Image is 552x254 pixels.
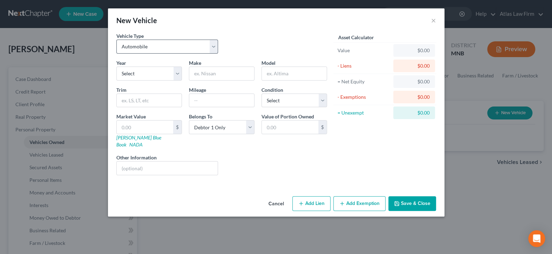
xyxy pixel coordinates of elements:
input: 0.00 [117,121,173,134]
div: - Exemptions [338,94,390,101]
input: ex. Altima [262,67,327,80]
span: Belongs To [189,114,212,119]
label: Year [116,59,126,67]
input: ex. LS, LT, etc [117,94,182,107]
div: = Net Equity [338,78,390,85]
label: Trim [116,86,127,94]
label: Other Information [116,154,157,161]
div: $ [173,121,182,134]
button: Add Exemption [333,196,386,211]
div: New Vehicle [116,15,157,25]
input: 0.00 [262,121,318,134]
label: Model [261,59,275,67]
label: Mileage [189,86,206,94]
div: Value [338,47,390,54]
label: Condition [261,86,283,94]
div: $0.00 [399,47,429,54]
input: (optional) [117,162,218,175]
label: Value of Portion Owned [261,113,314,120]
div: $0.00 [399,94,429,101]
a: NADA [129,142,143,147]
label: Market Value [116,113,146,120]
button: × [431,16,436,25]
input: ex. Nissan [189,67,254,80]
span: Make [189,60,201,66]
div: Open Intercom Messenger [528,230,545,247]
a: [PERSON_NAME] Blue Book [116,135,161,147]
div: = Unexempt [338,109,390,116]
label: Vehicle Type [116,32,144,40]
div: $0.00 [399,78,429,85]
button: Add Lien [292,196,330,211]
div: - Liens [338,62,390,69]
button: Cancel [263,197,289,211]
input: -- [189,94,254,107]
div: $0.00 [399,109,429,116]
div: $ [318,121,327,134]
button: Save & Close [388,196,436,211]
label: Asset Calculator [338,34,374,41]
div: $0.00 [399,62,429,69]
